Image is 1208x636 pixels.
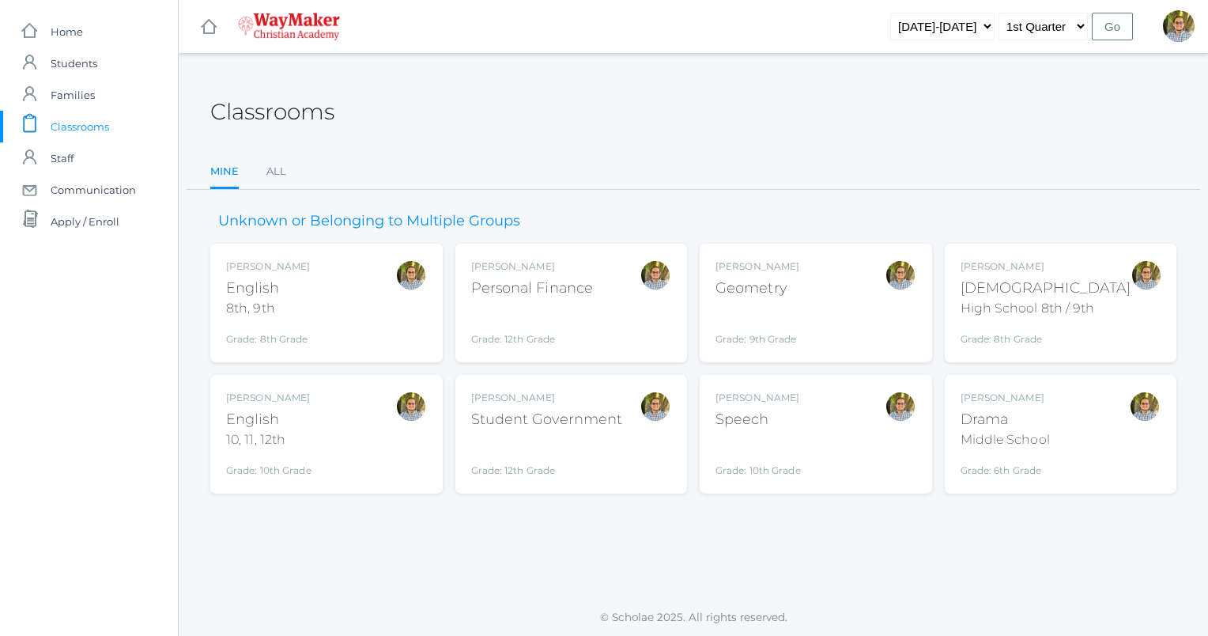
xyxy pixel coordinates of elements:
[471,278,594,299] div: Personal Finance
[961,409,1050,430] div: Drama
[1092,13,1133,40] input: Go
[715,305,799,346] div: Grade: 9th Grade
[51,142,74,174] span: Staff
[885,259,916,291] div: Kylen Braileanu
[640,259,671,291] div: Kylen Braileanu
[961,259,1131,274] div: [PERSON_NAME]
[226,278,310,299] div: English
[226,299,310,318] div: 8th, 9th
[961,456,1050,478] div: Grade: 6th Grade
[395,259,427,291] div: Kylen Braileanu
[961,391,1050,405] div: [PERSON_NAME]
[226,430,311,449] div: 10, 11, 12th
[715,278,799,299] div: Geometry
[210,100,334,124] h2: Classrooms
[51,111,109,142] span: Classrooms
[471,437,623,478] div: Grade: 12th Grade
[640,391,671,422] div: Kylen Braileanu
[51,47,97,79] span: Students
[1163,10,1195,42] div: Kylen Braileanu
[1129,391,1161,422] div: Kylen Braileanu
[715,259,799,274] div: [PERSON_NAME]
[471,391,623,405] div: [PERSON_NAME]
[226,391,311,405] div: [PERSON_NAME]
[1131,259,1162,291] div: Kylen Braileanu
[961,430,1050,449] div: Middle School
[51,79,95,111] span: Families
[51,206,119,237] span: Apply / Enroll
[961,299,1131,318] div: High School 8th / 9th
[51,16,83,47] span: Home
[226,409,311,430] div: English
[51,174,136,206] span: Communication
[471,409,623,430] div: Student Government
[238,13,340,40] img: waymaker-logo-stack-white-1602f2b1af18da31a5905e9982d058868370996dac5278e84edea6dabf9a3315.png
[266,156,286,187] a: All
[715,391,801,405] div: [PERSON_NAME]
[471,259,594,274] div: [PERSON_NAME]
[226,456,311,478] div: Grade: 10th Grade
[210,214,528,229] h3: Unknown or Belonging to Multiple Groups
[715,437,801,478] div: Grade: 10th Grade
[715,409,801,430] div: Speech
[210,156,239,190] a: Mine
[226,259,310,274] div: [PERSON_NAME]
[961,324,1131,346] div: Grade: 8th Grade
[885,391,916,422] div: Kylen Braileanu
[471,305,594,346] div: Grade: 12th Grade
[395,391,427,422] div: Kylen Braileanu
[961,278,1131,299] div: [DEMOGRAPHIC_DATA]
[226,324,310,346] div: Grade: 8th Grade
[179,609,1208,625] p: © Scholae 2025. All rights reserved.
